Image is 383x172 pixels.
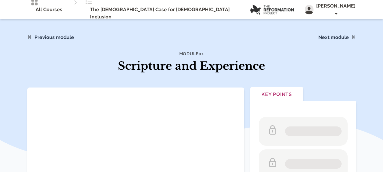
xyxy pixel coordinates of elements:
a: Previous module [34,34,74,40]
span: All Courses [36,6,62,13]
img: logo.png [250,5,294,15]
a: Next module [318,34,349,40]
h1: Scripture and Experience [114,58,269,74]
span: [PERSON_NAME] [316,2,356,17]
button: [PERSON_NAME] [305,2,356,17]
span: The [DEMOGRAPHIC_DATA] Case for [DEMOGRAPHIC_DATA] Inclusion [90,6,242,21]
button: Key Points [250,87,303,103]
h4: Module 01 [114,51,269,57]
